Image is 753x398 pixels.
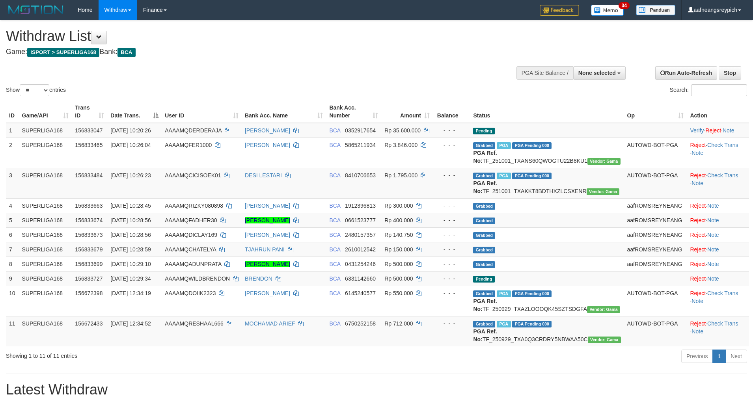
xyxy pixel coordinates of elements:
span: BCA [329,246,340,253]
th: Bank Acc. Name: activate to sort column ascending [242,100,326,123]
span: Vendor URL: https://trx31.1velocity.biz [587,306,620,313]
td: 7 [6,242,19,257]
span: Grabbed [473,261,495,268]
select: Showentries [20,84,49,96]
span: Copy 6145240577 to clipboard [345,290,376,296]
a: Reject [690,246,706,253]
div: - - - [436,171,467,179]
a: Stop [719,66,741,80]
span: [DATE] 10:28:59 [110,246,151,253]
td: 1 [6,123,19,138]
span: BCA [329,217,340,223]
td: aafROMSREYNEANG [624,213,687,227]
td: 2 [6,138,19,168]
span: BCA [329,142,340,148]
span: Copy 0352917654 to clipboard [345,127,376,134]
span: PGA Pending [512,142,552,149]
span: [DATE] 12:34:52 [110,320,151,327]
td: 8 [6,257,19,271]
img: MOTION_logo.png [6,4,66,16]
a: Check Trans [707,290,738,296]
span: Copy 2610012542 to clipboard [345,246,376,253]
a: Reject [690,232,706,238]
span: AAAAMQFADHER30 [165,217,217,223]
td: · [687,257,749,271]
td: aafROMSREYNEANG [624,257,687,271]
td: aafROMSREYNEANG [624,227,687,242]
td: · · [687,168,749,198]
td: · · [687,316,749,346]
a: Note [691,180,703,186]
a: Reject [690,142,706,148]
a: Note [707,217,719,223]
td: AUTOWD-BOT-PGA [624,286,687,316]
a: Note [707,232,719,238]
b: PGA Ref. No: [473,328,497,342]
span: Grabbed [473,218,495,224]
th: User ID: activate to sort column ascending [162,100,242,123]
span: Rp 300.000 [384,203,413,209]
td: SUPERLIGA168 [19,213,72,227]
span: BCA [117,48,135,57]
a: Run Auto-Refresh [655,66,717,80]
div: - - - [436,289,467,297]
div: - - - [436,141,467,149]
h4: Game: Bank: [6,48,494,56]
a: Next [725,350,747,363]
td: 10 [6,286,19,316]
span: AAAAMQRIZKY080898 [165,203,223,209]
span: [DATE] 10:28:56 [110,232,151,238]
span: Rp 150.000 [384,246,413,253]
span: 34 [619,2,629,9]
th: Date Trans.: activate to sort column descending [107,100,162,123]
td: AUTOWD-BOT-PGA [624,138,687,168]
div: Showing 1 to 11 of 11 entries [6,349,308,360]
div: - - - [436,275,467,283]
div: - - - [436,216,467,224]
td: SUPERLIGA168 [19,198,72,213]
span: [DATE] 10:29:34 [110,275,151,282]
span: 156833727 [75,275,103,282]
span: Rp 500.000 [384,275,413,282]
div: - - - [436,202,467,210]
span: Grabbed [473,290,495,297]
a: Previous [681,350,713,363]
a: Note [691,328,703,335]
td: · · [687,138,749,168]
span: [DATE] 10:28:56 [110,217,151,223]
span: [DATE] 10:28:45 [110,203,151,209]
div: - - - [436,126,467,134]
span: 156833663 [75,203,103,209]
td: TF_250929_TXA0Q3CRDRY5NBWAA50C [470,316,624,346]
span: Grabbed [473,232,495,239]
td: SUPERLIGA168 [19,271,72,286]
span: None selected [578,70,616,76]
td: AUTOWD-BOT-PGA [624,168,687,198]
span: [DATE] 10:26:04 [110,142,151,148]
button: None selected [573,66,626,80]
a: Reject [690,275,706,282]
td: · [687,213,749,227]
span: BCA [329,172,340,179]
span: Marked by aafsoycanthlai [497,290,511,297]
td: aafROMSREYNEANG [624,198,687,213]
td: 11 [6,316,19,346]
td: 5 [6,213,19,227]
a: Note [707,261,719,267]
a: Note [691,150,703,156]
div: - - - [436,245,467,253]
td: SUPERLIGA168 [19,138,72,168]
span: 156833679 [75,246,103,253]
span: 156833674 [75,217,103,223]
span: 156833465 [75,142,103,148]
a: DESI LESTARI [245,172,282,179]
h1: Latest Withdraw [6,382,747,398]
label: Search: [670,84,747,96]
span: Rp 35.600.000 [384,127,421,134]
a: Reject [690,290,706,296]
span: 156833673 [75,232,103,238]
a: BRENDON [245,275,272,282]
span: Copy 5865211934 to clipboard [345,142,376,148]
span: Grabbed [473,247,495,253]
td: SUPERLIGA168 [19,242,72,257]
